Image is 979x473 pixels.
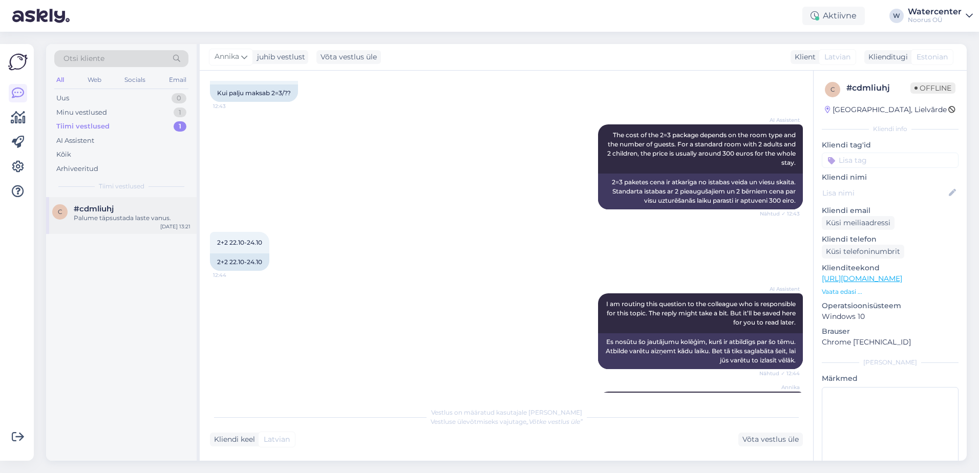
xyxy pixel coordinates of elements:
[74,213,190,223] div: Palume täpsustada laste vanus.
[917,52,948,62] span: Estonian
[174,107,186,118] div: 1
[215,51,239,62] span: Annika
[56,136,94,146] div: AI Assistent
[824,52,850,62] span: Latvian
[58,208,62,216] span: c
[122,73,147,87] div: Socials
[910,82,955,94] span: Offline
[761,285,800,293] span: AI Assistent
[822,234,959,245] p: Kliendi telefon
[831,85,835,93] span: c
[908,16,962,24] div: Noorus OÜ
[822,205,959,216] p: Kliendi email
[253,52,305,62] div: juhib vestlust
[431,408,582,416] span: Vestlus on määratud kasutajale [PERSON_NAME]
[822,358,959,367] div: [PERSON_NAME]
[99,182,144,191] span: Tiimi vestlused
[822,216,895,230] div: Küsi meiliaadressi
[172,93,186,103] div: 0
[74,204,114,213] span: #cdmliuhj
[822,245,904,259] div: Küsi telefoninumbrit
[8,52,28,72] img: Askly Logo
[56,121,110,132] div: Tiimi vestlused
[54,73,66,87] div: All
[56,164,98,174] div: Arhiveeritud
[791,52,816,62] div: Klient
[264,434,290,445] span: Latvian
[822,337,959,348] p: Chrome [TECHNICAL_ID]
[846,82,910,94] div: # cdmliuhj
[167,73,188,87] div: Email
[56,93,69,103] div: Uus
[174,121,186,132] div: 1
[210,434,255,445] div: Kliendi keel
[759,370,800,377] span: Nähtud ✓ 12:44
[822,287,959,296] p: Vaata edasi ...
[56,107,107,118] div: Minu vestlused
[760,210,800,218] span: Nähtud ✓ 12:43
[316,50,381,64] div: Võta vestlus üle
[889,9,904,23] div: W
[431,418,583,425] span: Vestluse ülevõtmiseks vajutage
[160,223,190,230] div: [DATE] 13:21
[822,153,959,168] input: Lisa tag
[908,8,973,24] a: WatercenterNoorus OÜ
[213,102,251,110] span: 12:43
[864,52,908,62] div: Klienditugi
[607,131,797,166] span: The cost of the 2=3 package depends on the room type and the number of guests. For a standard roo...
[822,140,959,150] p: Kliendi tag'id
[217,239,262,246] span: 2+2 22.10-24.10
[825,104,947,115] div: [GEOGRAPHIC_DATA], Lielvārde
[908,8,962,16] div: Watercenter
[802,7,865,25] div: Aktiivne
[56,149,71,160] div: Kõik
[822,373,959,384] p: Märkmed
[822,263,959,273] p: Klienditeekond
[213,271,251,279] span: 12:44
[738,433,803,446] div: Võta vestlus üle
[210,253,269,271] div: 2+2 22.10-24.10
[822,124,959,134] div: Kliendi info
[761,383,800,391] span: Annika
[822,172,959,183] p: Kliendi nimi
[822,311,959,322] p: Windows 10
[822,187,947,199] input: Lisa nimi
[606,300,797,326] span: I am routing this question to the colleague who is responsible for this topic. The reply might ta...
[822,274,902,283] a: [URL][DOMAIN_NAME]
[761,116,800,124] span: AI Assistent
[598,333,803,369] div: Es nosūtu šo jautājumu kolēģim, kurš ir atbildīgs par šo tēmu. Atbilde varētu aizņemt kādu laiku....
[822,326,959,337] p: Brauser
[63,53,104,64] span: Otsi kliente
[598,174,803,209] div: 2=3 paketes cena ir atkarīga no istabas veida un viesu skaita. Standarta istabas ar 2 pieaugušaji...
[86,73,103,87] div: Web
[822,300,959,311] p: Operatsioonisüsteem
[210,84,298,102] div: Kui palju maksab 2=3/??
[526,418,583,425] i: „Võtke vestlus üle”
